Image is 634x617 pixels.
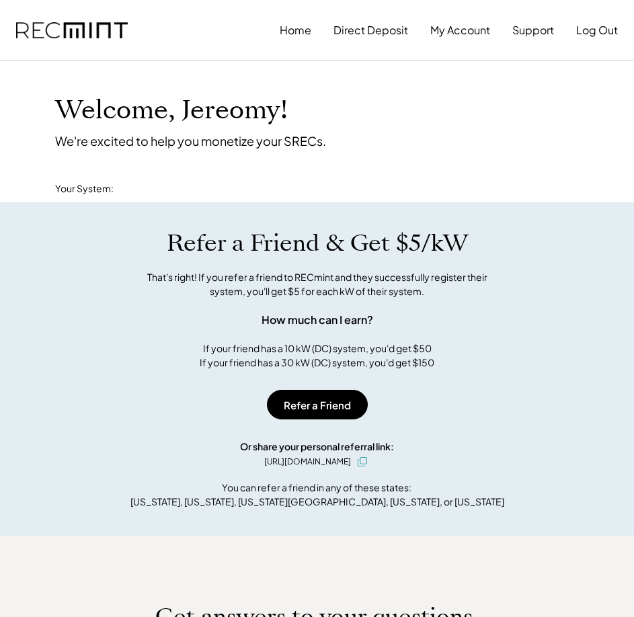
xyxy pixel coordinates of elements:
button: click to copy [354,454,370,470]
div: That's right! If you refer a friend to RECmint and they successfully register their system, you'l... [132,270,502,298]
button: Support [512,17,554,44]
div: Or share your personal referral link: [240,440,394,454]
div: If your friend has a 10 kW (DC) system, you'd get $50 If your friend has a 30 kW (DC) system, you... [200,341,434,370]
button: Refer a Friend [267,390,368,419]
div: You can refer a friend in any of these states: [US_STATE], [US_STATE], [US_STATE][GEOGRAPHIC_DATA... [130,481,504,509]
div: We're excited to help you monetize your SRECs. [55,133,326,149]
button: Log Out [576,17,618,44]
button: My Account [430,17,490,44]
h1: Refer a Friend & Get $5/kW [167,229,468,257]
div: [URL][DOMAIN_NAME] [264,456,351,468]
button: Direct Deposit [333,17,408,44]
img: recmint-logotype%403x.png [16,22,128,39]
button: Home [280,17,311,44]
div: How much can I earn? [262,312,373,328]
h1: Welcome, Jereomy! [55,95,288,126]
div: Your System: [55,182,114,196]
